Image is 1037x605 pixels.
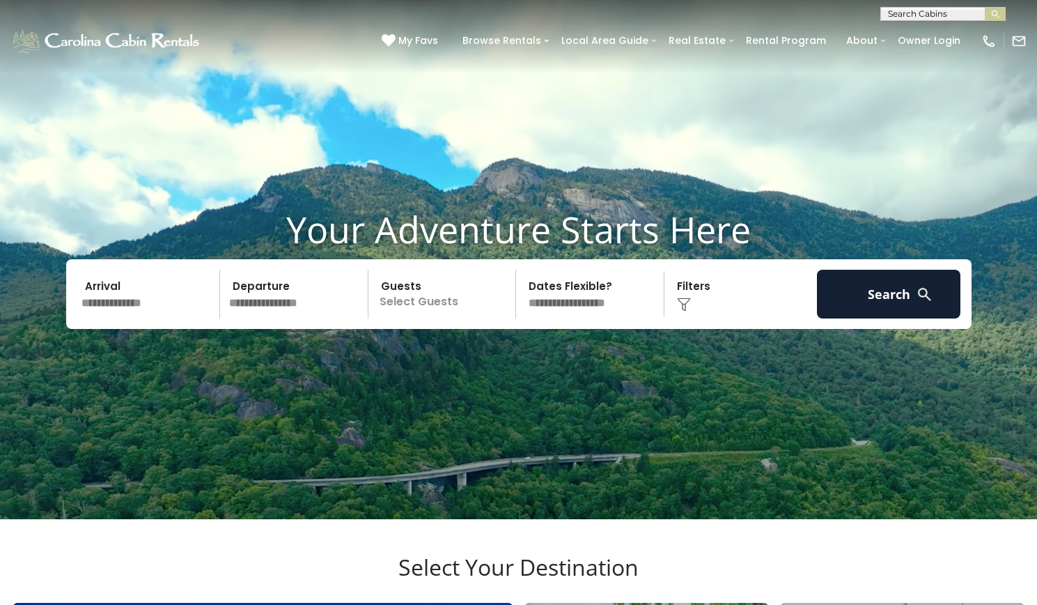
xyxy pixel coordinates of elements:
[1011,33,1027,49] img: mail-regular-white.png
[677,298,691,312] img: filter--v1.png
[382,33,442,49] a: My Favs
[455,30,548,52] a: Browse Rentals
[10,208,1027,251] h1: Your Adventure Starts Here
[916,286,933,303] img: search-regular-white.png
[554,30,655,52] a: Local Area Guide
[839,30,884,52] a: About
[739,30,833,52] a: Rental Program
[981,33,997,49] img: phone-regular-white.png
[10,554,1027,603] h3: Select Your Destination
[891,30,967,52] a: Owner Login
[662,30,733,52] a: Real Estate
[373,270,516,319] p: Select Guests
[817,270,961,319] button: Search
[398,33,438,48] span: My Favs
[10,27,203,55] img: White-1-1-2.png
